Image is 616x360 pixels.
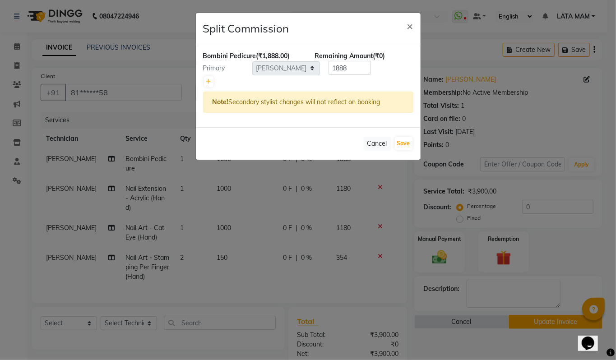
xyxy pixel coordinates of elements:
[203,92,413,113] div: Secondary stylist changes will not reflect on booking
[203,20,289,37] h4: Split Commission
[203,52,256,60] span: Bombini Pedicure
[256,52,290,60] span: (₹1,888.00)
[407,19,413,32] span: ×
[363,137,391,151] button: Cancel
[196,64,252,73] div: Primary
[578,324,607,351] iframe: chat widget
[373,52,385,60] span: (₹0)
[213,98,229,106] strong: Note!
[395,137,412,150] button: Save
[315,52,373,60] span: Remaining Amount
[400,13,421,38] button: Close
